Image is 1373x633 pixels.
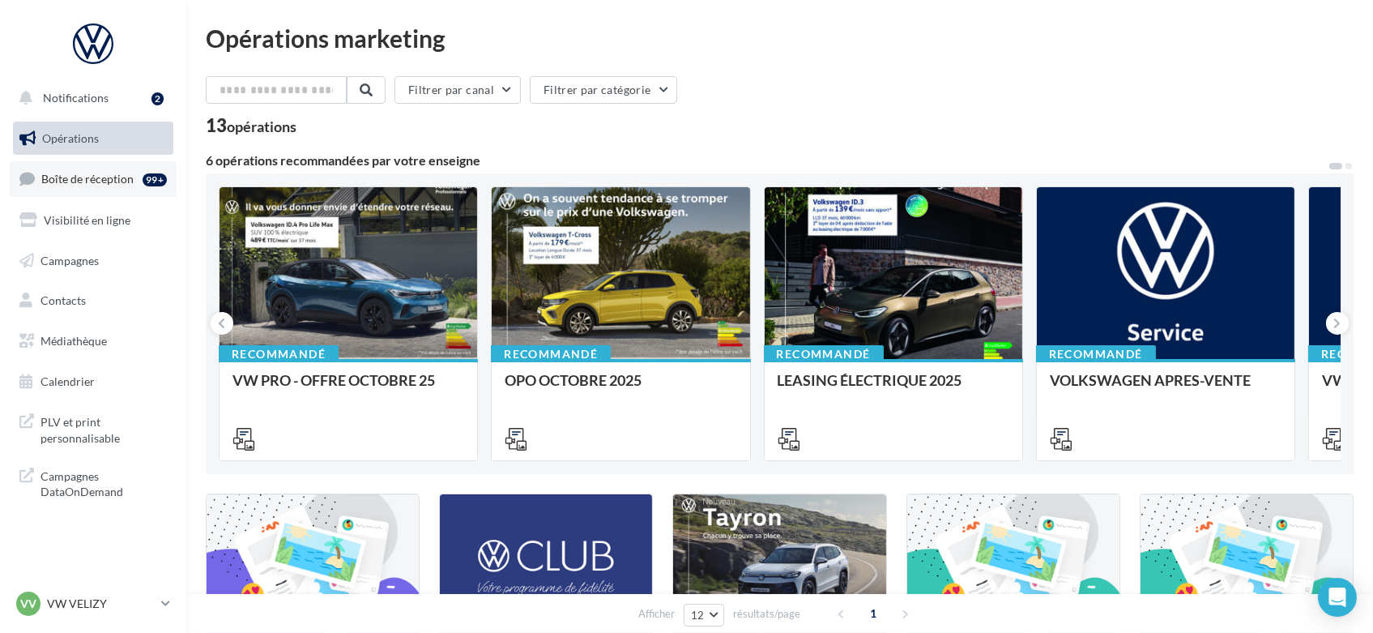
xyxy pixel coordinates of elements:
[47,596,155,612] p: VW VELIZY
[394,76,521,104] button: Filtrer par canal
[206,117,296,135] div: 13
[1050,372,1281,404] div: VOLKSWAGEN APRES-VENTE
[13,588,173,619] a: VV VW VELIZY
[143,173,167,186] div: 99+
[10,459,177,507] a: Campagnes DataOnDemand
[860,601,886,627] span: 1
[10,404,177,452] a: PLV et print personnalisable
[505,372,736,404] div: OPO OCTOBRE 2025
[10,284,177,318] a: Contacts
[530,76,677,104] button: Filtrer par catégorie
[232,372,464,404] div: VW PRO - OFFRE OCTOBRE 25
[41,465,167,500] span: Campagnes DataOnDemand
[41,411,167,446] span: PLV et print personnalisable
[733,606,800,622] span: résultats/page
[491,345,611,363] div: Recommandé
[1036,345,1156,363] div: Recommandé
[1318,578,1357,617] div: Open Intercom Messenger
[691,609,705,622] span: 12
[684,604,725,627] button: 12
[206,154,1328,167] div: 6 opérations recommandées par votre enseigne
[10,324,177,358] a: Médiathèque
[151,92,164,105] div: 2
[44,213,130,227] span: Visibilité en ligne
[764,345,884,363] div: Recommandé
[638,606,675,622] span: Afficher
[41,172,134,186] span: Boîte de réception
[206,26,1354,50] div: Opérations marketing
[778,372,1009,404] div: LEASING ÉLECTRIQUE 2025
[227,119,296,134] div: opérations
[219,345,339,363] div: Recommandé
[43,91,109,105] span: Notifications
[20,596,36,612] span: VV
[10,244,177,278] a: Campagnes
[10,203,177,237] a: Visibilité en ligne
[10,122,177,156] a: Opérations
[10,365,177,399] a: Calendrier
[42,131,99,145] span: Opérations
[41,253,99,267] span: Campagnes
[41,293,86,307] span: Contacts
[41,334,107,348] span: Médiathèque
[10,81,170,115] button: Notifications 2
[41,374,95,388] span: Calendrier
[10,161,177,196] a: Boîte de réception99+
